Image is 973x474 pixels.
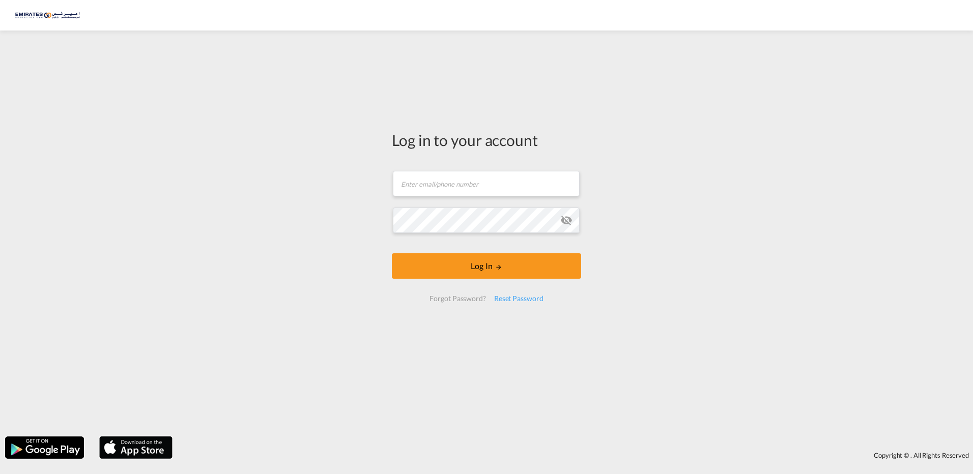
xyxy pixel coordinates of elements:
[392,253,581,279] button: LOGIN
[560,214,573,226] md-icon: icon-eye-off
[178,447,973,464] div: Copyright © . All Rights Reserved
[392,129,581,151] div: Log in to your account
[98,435,174,460] img: apple.png
[490,289,548,308] div: Reset Password
[15,4,84,27] img: c67187802a5a11ec94275b5db69a26e6.png
[393,171,580,196] input: Enter email/phone number
[425,289,490,308] div: Forgot Password?
[4,435,85,460] img: google.png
